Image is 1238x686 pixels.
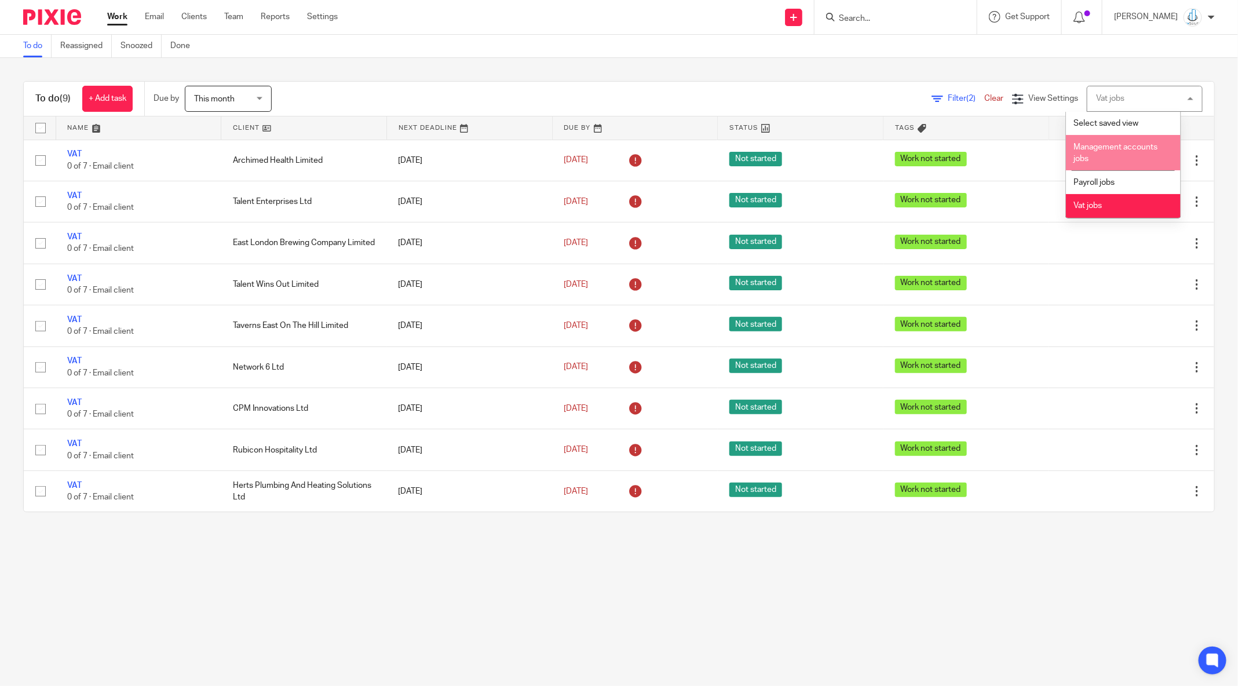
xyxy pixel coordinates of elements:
[1028,94,1078,103] span: View Settings
[564,404,588,413] span: [DATE]
[1114,11,1178,23] p: [PERSON_NAME]
[221,470,387,512] td: Herts Plumbing And Heating Solutions Ltd
[221,264,387,305] td: Talent Wins Out Limited
[67,493,134,501] span: 0 of 7 · Email client
[221,140,387,181] td: Archimed Health Limited
[181,11,207,23] a: Clients
[895,235,967,249] span: Work not started
[729,152,782,166] span: Not started
[67,328,134,336] span: 0 of 7 · Email client
[564,446,588,454] span: [DATE]
[386,181,552,222] td: [DATE]
[386,305,552,346] td: [DATE]
[564,198,588,206] span: [DATE]
[564,487,588,495] span: [DATE]
[67,233,82,241] a: VAT
[895,317,967,331] span: Work not started
[386,222,552,264] td: [DATE]
[67,452,134,460] span: 0 of 7 · Email client
[23,35,52,57] a: To do
[386,470,552,512] td: [DATE]
[386,264,552,305] td: [DATE]
[67,481,82,490] a: VAT
[895,193,967,207] span: Work not started
[67,245,134,253] span: 0 of 7 · Email client
[729,193,782,207] span: Not started
[948,94,984,103] span: Filter
[23,9,81,25] img: Pixie
[60,35,112,57] a: Reassigned
[154,93,179,104] p: Due by
[729,317,782,331] span: Not started
[1073,119,1138,127] span: Select saved view
[564,322,588,330] span: [DATE]
[67,369,134,377] span: 0 of 7 · Email client
[67,275,82,283] a: VAT
[966,94,976,103] span: (2)
[895,125,915,131] span: Tags
[729,400,782,414] span: Not started
[120,35,162,57] a: Snoozed
[564,239,588,247] span: [DATE]
[1073,143,1157,163] span: Management accounts jobs
[1073,178,1115,187] span: Payroll jobs
[895,276,967,290] span: Work not started
[67,399,82,407] a: VAT
[35,93,71,105] h1: To do
[564,363,588,371] span: [DATE]
[1005,13,1050,21] span: Get Support
[67,203,134,211] span: 0 of 7 · Email client
[145,11,164,23] a: Email
[1073,202,1102,210] span: Vat jobs
[221,222,387,264] td: East London Brewing Company Limited
[107,11,127,23] a: Work
[224,11,243,23] a: Team
[895,441,967,456] span: Work not started
[564,280,588,289] span: [DATE]
[838,14,942,24] input: Search
[67,357,82,365] a: VAT
[895,483,967,497] span: Work not started
[729,441,782,456] span: Not started
[895,152,967,166] span: Work not started
[194,95,235,103] span: This month
[221,388,387,429] td: CPM Innovations Ltd
[386,429,552,470] td: [DATE]
[729,235,782,249] span: Not started
[386,140,552,181] td: [DATE]
[895,400,967,414] span: Work not started
[67,410,134,418] span: 0 of 7 · Email client
[386,388,552,429] td: [DATE]
[60,94,71,103] span: (9)
[386,346,552,388] td: [DATE]
[170,35,199,57] a: Done
[729,276,782,290] span: Not started
[729,483,782,497] span: Not started
[1184,8,1202,27] img: Logo_PNG.png
[1096,94,1124,103] div: Vat jobs
[221,305,387,346] td: Taverns East On The Hill Limited
[82,86,133,112] a: + Add task
[564,156,588,165] span: [DATE]
[895,359,967,373] span: Work not started
[221,429,387,470] td: Rubicon Hospitality Ltd
[221,181,387,222] td: Talent Enterprises Ltd
[67,150,82,158] a: VAT
[67,316,82,324] a: VAT
[67,192,82,200] a: VAT
[67,440,82,448] a: VAT
[67,286,134,294] span: 0 of 7 · Email client
[984,94,1003,103] a: Clear
[261,11,290,23] a: Reports
[67,162,134,170] span: 0 of 7 · Email client
[221,346,387,388] td: Network 6 Ltd
[307,11,338,23] a: Settings
[729,359,782,373] span: Not started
